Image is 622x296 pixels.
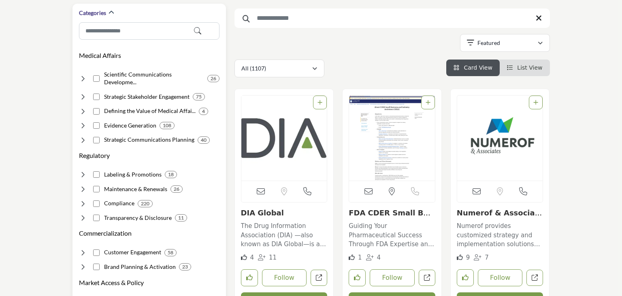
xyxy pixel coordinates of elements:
[104,136,194,144] h4: Strategic Communications Planning: Developing publication plans demonstrating product benefits an...
[485,254,489,261] span: 7
[93,200,100,207] input: Select Compliance checkbox
[349,221,435,249] p: Guiding Your Pharmaceutical Success Through FDA Expertise and Support The organization operates a...
[79,9,106,17] h2: Categories
[349,96,435,181] a: Open Listing in new tab
[79,151,110,160] button: Regulatory
[241,269,258,286] button: Like listing
[419,270,435,286] a: Open fdasbia in new tab
[457,96,543,181] a: Open Listing in new tab
[349,219,435,249] a: Guiding Your Pharmaceutical Success Through FDA Expertise and Support The organization operates a...
[198,136,210,144] div: 40 Results For Strategic Communications Planning
[349,96,435,181] img: FDA CDER Small Business and Industry Assistance (SBIA)
[202,109,205,114] b: 4
[250,254,254,261] span: 4
[457,221,543,249] p: Numerof provides customized strategy and implementation solutions for market access, medical affa...
[262,269,307,286] button: Follow
[170,185,183,193] div: 26 Results For Maintenance & Renewals
[104,214,172,222] h4: Transparency & Disclosure: Transparency & Disclosure
[104,93,190,101] h4: Strategic Stakeholder Engagement: Interacting with key opinion leaders and advocacy partners.
[93,215,100,221] input: Select Transparency & Disclosure checkbox
[211,76,216,81] b: 26
[93,264,100,270] input: Select Brand Planning & Activation checkbox
[457,209,543,226] a: Numerof & Associates...
[241,219,328,249] a: The Drug Information Association (DIA) —also known as DIA Global—is a nonprofit, member-driven pr...
[196,94,202,100] b: 75
[201,137,207,143] b: 40
[93,108,100,115] input: Select Defining the Value of Medical Affairs checkbox
[163,123,171,128] b: 108
[168,250,173,256] b: 58
[349,209,433,226] a: FDA CDER Small Busin...
[533,99,538,106] a: Add To List
[311,270,327,286] a: Open drug-information-association in new tab
[93,171,100,178] input: Select Labeling & Promotions checkbox
[258,253,277,262] div: Followers
[104,107,196,115] h4: Defining the Value of Medical Affairs
[104,170,162,179] h4: Labeling & Promotions: Determining safe product use specifications and claims.
[446,60,500,76] li: Card View
[377,254,381,261] span: 4
[179,263,191,270] div: 23 Results For Brand Planning & Activation
[477,39,500,47] p: Featured
[526,270,543,286] a: Open numerof in new tab
[168,172,174,177] b: 18
[178,215,184,221] b: 11
[241,64,266,72] p: All (1107)
[457,254,463,260] i: Likes
[104,70,204,86] h4: Scientific Communications Development: Creating scientific content showcasing clinical evidence.
[349,269,366,286] button: Like listing
[104,263,176,271] h4: Brand Planning & Activation: Developing and executing commercial launch strategies.
[454,64,492,71] a: View Card
[165,171,177,178] div: 18 Results For Labeling & Promotions
[317,99,322,106] a: Add To List
[457,209,543,217] h3: Numerof & Associates
[269,254,277,261] span: 11
[349,254,355,260] i: Like
[93,122,100,129] input: Select Evidence Generation checkbox
[500,60,550,76] li: List View
[478,269,523,286] button: Follow
[241,209,284,217] a: DIA Global
[79,278,144,287] button: Market Access & Policy
[79,22,219,40] input: Search Category
[199,108,208,115] div: 4 Results For Defining the Value of Medical Affairs
[93,94,100,100] input: Select Strategic Stakeholder Engagement checkbox
[93,137,100,143] input: Select Strategic Communications Planning checkbox
[182,264,188,270] b: 23
[241,254,247,260] i: Likes
[104,199,134,207] h4: Compliance: Local and global regulatory compliance.
[138,200,153,207] div: 220 Results For Compliance
[164,249,177,256] div: 58 Results For Customer Engagement
[466,254,470,261] span: 9
[93,75,100,82] input: Select Scientific Communications Development checkbox
[160,122,175,129] div: 108 Results For Evidence Generation
[174,186,179,192] b: 26
[104,121,156,130] h4: Evidence Generation: Research to support clinical and economic value claims.
[358,254,362,261] span: 1
[507,64,543,71] a: View List
[104,248,161,256] h4: Customer Engagement: Understanding and optimizing patient experience across channels.
[234,9,550,28] input: Search Keyword
[457,269,474,286] button: Like listing
[79,51,121,60] button: Medical Affairs
[460,34,550,52] button: Featured
[474,253,489,262] div: Followers
[141,201,149,207] b: 220
[457,96,543,181] img: Numerof & Associates
[234,60,324,77] button: All (1107)
[241,221,328,249] p: The Drug Information Association (DIA) —also known as DIA Global—is a nonprofit, member-driven pr...
[366,253,381,262] div: Followers
[517,64,542,71] span: List View
[193,93,205,100] div: 75 Results For Strategic Stakeholder Engagement
[349,209,435,217] h3: FDA CDER Small Business and Industry Assistance (SBIA)
[79,228,132,238] button: Commercialization
[241,209,328,217] h3: DIA Global
[93,186,100,192] input: Select Maintenance & Renewals checkbox
[175,214,187,221] div: 11 Results For Transparency & Disclosure
[241,96,327,181] a: Open Listing in new tab
[207,75,219,82] div: 26 Results For Scientific Communications Development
